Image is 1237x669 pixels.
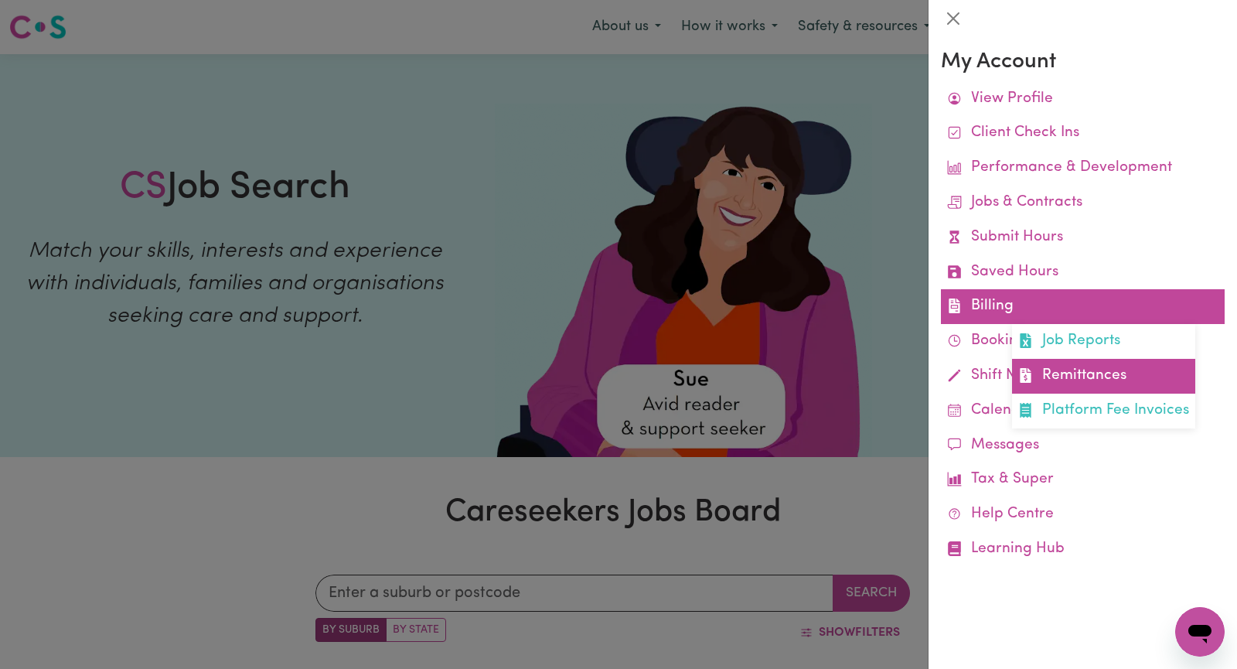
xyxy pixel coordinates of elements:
a: Platform Fee Invoices [1012,394,1195,428]
a: Shift Notes [941,359,1225,394]
a: Jobs & Contracts [941,186,1225,220]
a: Remittances [1012,359,1195,394]
a: Performance & Development [941,151,1225,186]
iframe: Button to launch messaging window [1175,607,1225,657]
a: Bookings [941,324,1225,359]
a: Calendar [941,394,1225,428]
a: Learning Hub [941,532,1225,567]
a: Job Reports [1012,324,1195,359]
a: Saved Hours [941,255,1225,290]
a: BillingJob ReportsRemittancesPlatform Fee Invoices [941,289,1225,324]
h3: My Account [941,49,1225,76]
a: View Profile [941,82,1225,117]
button: Close [941,6,966,31]
a: Help Centre [941,497,1225,532]
a: Client Check Ins [941,116,1225,151]
a: Tax & Super [941,462,1225,497]
a: Submit Hours [941,220,1225,255]
a: Messages [941,428,1225,463]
